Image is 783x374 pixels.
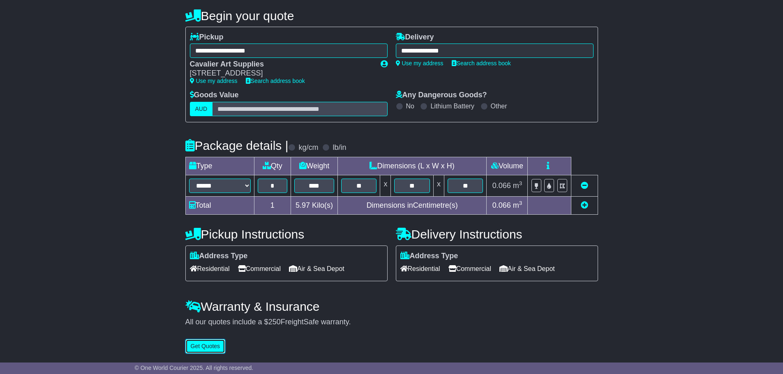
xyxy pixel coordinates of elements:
td: Dimensions (L x W x H) [337,157,487,175]
div: All our quotes include a $ FreightSafe warranty. [185,318,598,327]
label: No [406,102,414,110]
sup: 3 [519,200,522,206]
label: Other [491,102,507,110]
span: m [513,181,522,190]
h4: Delivery Instructions [396,227,598,241]
a: Use my address [396,60,443,67]
span: Air & Sea Depot [289,262,344,275]
td: Dimensions in Centimetre(s) [337,196,487,214]
span: 0.066 [492,181,511,190]
h4: Package details | [185,139,289,152]
label: Pickup [190,33,224,42]
label: Goods Value [190,91,239,100]
span: 250 [268,318,281,326]
td: Type [185,157,254,175]
span: m [513,201,522,209]
a: Search address book [246,78,305,84]
span: Residential [190,262,230,275]
span: 0.066 [492,201,511,209]
a: Add new item [581,201,588,209]
span: Residential [400,262,440,275]
div: Cavalier Art Supplies [190,60,372,69]
a: Remove this item [581,181,588,190]
label: Any Dangerous Goods? [396,91,487,100]
span: Air & Sea Depot [499,262,555,275]
td: Weight [291,157,337,175]
button: Get Quotes [185,339,226,353]
label: AUD [190,102,213,116]
td: Kilo(s) [291,196,337,214]
td: x [380,175,391,196]
label: Lithium Battery [430,102,474,110]
sup: 3 [519,180,522,186]
td: x [433,175,444,196]
span: © One World Courier 2025. All rights reserved. [135,365,254,371]
a: Use my address [190,78,238,84]
h4: Pickup Instructions [185,227,388,241]
td: Total [185,196,254,214]
label: Address Type [400,252,458,261]
h4: Warranty & Insurance [185,300,598,313]
label: kg/cm [298,143,318,152]
td: 1 [254,196,291,214]
label: Address Type [190,252,248,261]
label: Delivery [396,33,434,42]
td: Volume [487,157,528,175]
span: 5.97 [296,201,310,209]
a: Search address book [452,60,511,67]
h4: Begin your quote [185,9,598,23]
div: [STREET_ADDRESS] [190,69,372,78]
span: Commercial [238,262,281,275]
label: lb/in [333,143,346,152]
td: Qty [254,157,291,175]
span: Commercial [448,262,491,275]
